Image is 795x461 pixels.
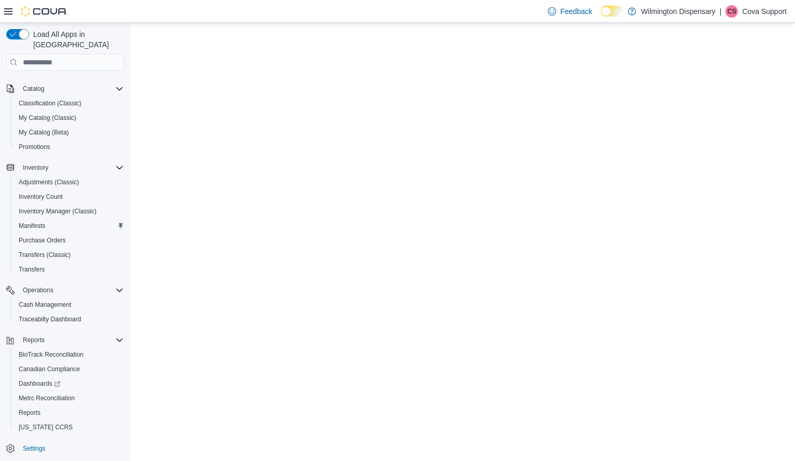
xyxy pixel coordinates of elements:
span: BioTrack Reconciliation [19,350,84,359]
span: Classification (Classic) [19,99,82,107]
span: Inventory Manager (Classic) [15,205,124,218]
span: Reports [23,336,45,344]
p: | [720,5,722,18]
button: Reports [19,334,49,346]
img: Cova [21,6,68,17]
button: Inventory Count [10,189,128,204]
span: My Catalog (Beta) [15,126,124,139]
span: Inventory [23,164,48,172]
span: Inventory [19,161,124,174]
div: Cova Support [725,5,738,18]
a: Settings [19,442,49,455]
button: Canadian Compliance [10,362,128,376]
span: Inventory Manager (Classic) [19,207,97,215]
button: Reports [10,405,128,420]
span: My Catalog (Classic) [19,114,76,122]
span: Promotions [19,143,50,151]
span: My Catalog (Classic) [15,112,124,124]
span: Adjustments (Classic) [15,176,124,188]
button: Operations [19,284,58,296]
span: Reports [19,334,124,346]
p: Wilmington Dispensary [641,5,716,18]
button: Transfers (Classic) [10,248,128,262]
input: Dark Mode [601,6,623,17]
span: Classification (Classic) [15,97,124,110]
span: BioTrack Reconciliation [15,348,124,361]
button: Catalog [19,83,48,95]
span: Purchase Orders [15,234,124,247]
span: Cash Management [19,301,71,309]
button: [US_STATE] CCRS [10,420,128,435]
a: Purchase Orders [15,234,70,247]
span: Operations [23,286,53,294]
button: BioTrack Reconciliation [10,347,128,362]
a: Metrc Reconciliation [15,392,79,404]
span: Transfers (Classic) [15,249,124,261]
button: Purchase Orders [10,233,128,248]
button: Traceabilty Dashboard [10,312,128,327]
button: My Catalog (Classic) [10,111,128,125]
span: Washington CCRS [15,421,124,433]
a: Inventory Manager (Classic) [15,205,101,218]
span: Inventory Count [15,191,124,203]
a: Classification (Classic) [15,97,86,110]
span: Reports [19,409,41,417]
a: BioTrack Reconciliation [15,348,88,361]
p: Cova Support [742,5,787,18]
a: Manifests [15,220,49,232]
span: Load All Apps in [GEOGRAPHIC_DATA] [29,29,124,50]
button: Inventory [2,160,128,175]
a: Promotions [15,141,55,153]
button: Adjustments (Classic) [10,175,128,189]
span: Canadian Compliance [19,365,80,373]
span: Operations [19,284,124,296]
span: Adjustments (Classic) [19,178,79,186]
button: Promotions [10,140,128,154]
a: Cash Management [15,299,75,311]
span: Traceabilty Dashboard [19,315,81,323]
span: Manifests [15,220,124,232]
span: Promotions [15,141,124,153]
span: Purchase Orders [19,236,66,245]
a: Dashboards [10,376,128,391]
a: Transfers (Classic) [15,249,75,261]
button: Metrc Reconciliation [10,391,128,405]
a: Feedback [544,1,596,22]
span: [US_STATE] CCRS [19,423,73,431]
span: Cash Management [15,299,124,311]
span: Reports [15,406,124,419]
span: Transfers [19,265,45,274]
a: Dashboards [15,377,64,390]
span: Metrc Reconciliation [19,394,75,402]
span: Dashboards [15,377,124,390]
a: Canadian Compliance [15,363,84,375]
a: Transfers [15,263,49,276]
button: My Catalog (Beta) [10,125,128,140]
span: Traceabilty Dashboard [15,313,124,326]
span: Manifests [19,222,45,230]
button: Transfers [10,262,128,277]
span: Catalog [19,83,124,95]
a: Adjustments (Classic) [15,176,83,188]
span: Canadian Compliance [15,363,124,375]
a: My Catalog (Beta) [15,126,73,139]
button: Settings [2,441,128,456]
span: Feedback [560,6,592,17]
button: Operations [2,283,128,297]
span: Settings [23,444,45,453]
button: Reports [2,333,128,347]
span: Transfers [15,263,124,276]
button: Cash Management [10,297,128,312]
button: Classification (Classic) [10,96,128,111]
button: Inventory Manager (Classic) [10,204,128,219]
span: Settings [19,442,124,455]
span: My Catalog (Beta) [19,128,69,137]
button: Manifests [10,219,128,233]
a: [US_STATE] CCRS [15,421,77,433]
span: CS [727,5,736,18]
span: Transfers (Classic) [19,251,71,259]
span: Metrc Reconciliation [15,392,124,404]
a: My Catalog (Classic) [15,112,80,124]
a: Reports [15,406,45,419]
